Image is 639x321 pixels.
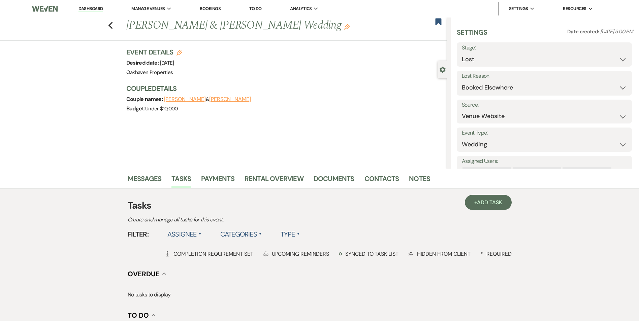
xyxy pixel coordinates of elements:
[126,59,160,66] span: Desired date:
[465,195,511,210] a: +Add Task
[440,66,446,72] button: Close lead details
[128,199,512,213] h3: Tasks
[339,250,398,257] div: Synced to task list
[220,228,262,240] label: Categories
[164,97,206,102] button: [PERSON_NAME]
[200,6,221,11] a: Bookings
[165,250,253,257] div: Completion Requirement Set
[509,5,528,12] span: Settings
[131,5,165,12] span: Manage Venues
[128,312,156,319] button: To Do
[126,96,164,103] span: Couple names:
[128,271,166,277] button: Overdue
[128,270,160,278] span: Overdue
[126,17,381,34] h1: [PERSON_NAME] & [PERSON_NAME] Wedding
[126,69,173,76] span: Oakhaven Properties
[462,43,627,53] label: Stage:
[78,6,103,12] a: Dashboard
[128,215,363,224] p: Create and manage all tasks for this event.
[567,28,600,35] span: Date created:
[164,96,251,103] span: &
[128,173,162,188] a: Messages
[259,231,262,237] span: ▲
[480,250,511,257] div: Required
[600,28,633,35] span: [DATE] 9:00 PM
[32,2,58,16] img: Weven Logo
[167,228,201,240] label: Assignee
[462,100,627,110] label: Source:
[462,128,627,138] label: Event Type:
[364,173,399,188] a: Contacts
[457,28,487,42] h3: Settings
[145,105,178,112] span: Under $10,000
[171,173,191,188] a: Tasks
[263,250,329,257] div: Upcoming Reminders
[249,6,262,11] a: To Do
[462,167,504,177] div: [PERSON_NAME]
[297,231,300,237] span: ▲
[209,97,251,102] button: [PERSON_NAME]
[128,229,149,239] span: Filter:
[199,231,201,237] span: ▲
[344,24,350,30] button: Edit
[126,47,182,57] h3: Event Details
[408,250,471,257] div: Hidden from Client
[477,199,502,206] span: Add Task
[563,167,604,177] div: [PERSON_NAME]
[563,5,586,12] span: Resources
[462,71,627,81] label: Lost Reason
[160,60,174,66] span: [DATE]
[314,173,354,188] a: Documents
[128,290,512,299] p: No tasks to display
[281,228,300,240] label: Type
[409,173,430,188] a: Notes
[201,173,234,188] a: Payments
[462,156,627,166] label: Assigned Users:
[128,311,149,320] span: To Do
[290,5,312,12] span: Analytics
[126,84,441,93] h3: Couple Details
[126,105,146,112] span: Budget:
[513,167,554,177] div: [PERSON_NAME]
[245,173,303,188] a: Rental Overview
